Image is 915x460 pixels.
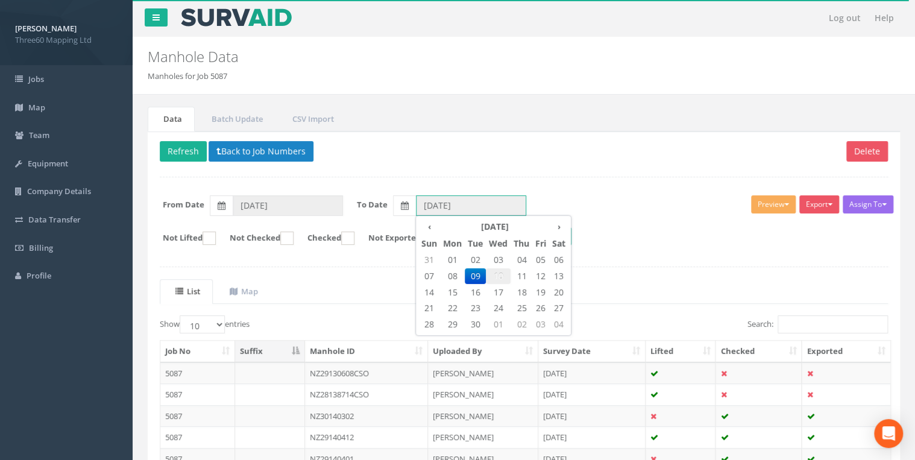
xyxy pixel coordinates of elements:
[549,285,568,300] span: 20
[28,102,45,113] span: Map
[532,235,549,252] th: Fri
[465,285,486,300] span: 16
[196,107,275,131] a: Batch Update
[356,232,434,245] label: Not Exported
[511,268,532,284] span: 11
[418,300,440,316] span: 21
[418,218,440,235] th: ‹
[486,300,511,316] span: 24
[15,23,77,34] strong: [PERSON_NAME]
[418,235,440,252] th: Sun
[160,279,213,304] a: List
[28,74,44,84] span: Jobs
[486,252,511,268] span: 03
[532,285,549,300] span: 19
[440,300,465,316] span: 22
[440,235,465,252] th: Mon
[151,232,216,245] label: Not Lifted
[511,317,532,332] span: 02
[305,383,429,405] td: NZ28138714CSO
[549,317,568,332] span: 04
[15,34,118,46] span: Three60 Mapping Ltd
[148,49,772,65] h2: Manhole Data
[148,107,195,131] a: Data
[440,218,549,235] th: [DATE]
[428,383,538,405] td: [PERSON_NAME]
[538,383,646,405] td: [DATE]
[440,252,465,268] span: 01
[511,285,532,300] span: 18
[148,71,227,82] li: Manholes for Job 5087
[418,317,440,332] span: 28
[486,235,511,252] th: Wed
[715,341,802,362] th: Checked: activate to sort column ascending
[160,315,250,333] label: Show entries
[305,362,429,384] td: NZ29130608CSO
[428,341,538,362] th: Uploaded By: activate to sort column ascending
[27,186,91,197] span: Company Details
[646,341,716,362] th: Lifted: activate to sort column ascending
[778,315,888,333] input: Search:
[465,252,486,268] span: 02
[428,405,538,427] td: [PERSON_NAME]
[751,195,796,213] button: Preview
[532,300,549,316] span: 26
[28,158,68,169] span: Equipment
[428,426,538,448] td: [PERSON_NAME]
[277,107,347,131] a: CSV Import
[465,268,486,284] span: 09
[28,214,81,225] span: Data Transfer
[160,383,235,405] td: 5087
[465,235,486,252] th: Tue
[160,405,235,427] td: 5087
[27,270,51,281] span: Profile
[175,286,200,297] uib-tab-heading: List
[230,286,258,297] uib-tab-heading: Map
[428,362,538,384] td: [PERSON_NAME]
[486,317,511,332] span: 01
[160,341,235,362] th: Job No: activate to sort column ascending
[511,252,532,268] span: 04
[160,426,235,448] td: 5087
[747,315,888,333] label: Search:
[180,315,225,333] select: Showentries
[549,235,568,252] th: Sat
[549,218,568,235] th: ›
[532,317,549,332] span: 03
[532,268,549,284] span: 12
[214,279,271,304] a: Map
[538,362,646,384] td: [DATE]
[799,195,839,213] button: Export
[305,426,429,448] td: NZ29140412
[416,195,526,216] input: To Date
[846,141,888,162] button: Delete
[160,141,207,162] button: Refresh
[163,199,204,210] label: From Date
[305,341,429,362] th: Manhole ID: activate to sort column ascending
[549,300,568,316] span: 27
[549,252,568,268] span: 06
[486,285,511,300] span: 17
[874,419,903,448] div: Open Intercom Messenger
[15,20,118,45] a: [PERSON_NAME] Three60 Mapping Ltd
[549,268,568,284] span: 13
[843,195,893,213] button: Assign To
[418,268,440,284] span: 07
[486,268,511,284] span: 10
[440,317,465,332] span: 29
[440,285,465,300] span: 15
[357,199,388,210] label: To Date
[465,300,486,316] span: 23
[538,426,646,448] td: [DATE]
[29,242,53,253] span: Billing
[418,252,440,268] span: 31
[235,341,305,362] th: Suffix: activate to sort column descending
[295,232,354,245] label: Checked
[538,341,646,362] th: Survey Date: activate to sort column ascending
[532,252,549,268] span: 05
[465,317,486,332] span: 30
[440,268,465,284] span: 08
[218,232,294,245] label: Not Checked
[538,405,646,427] td: [DATE]
[305,405,429,427] td: NZ30140302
